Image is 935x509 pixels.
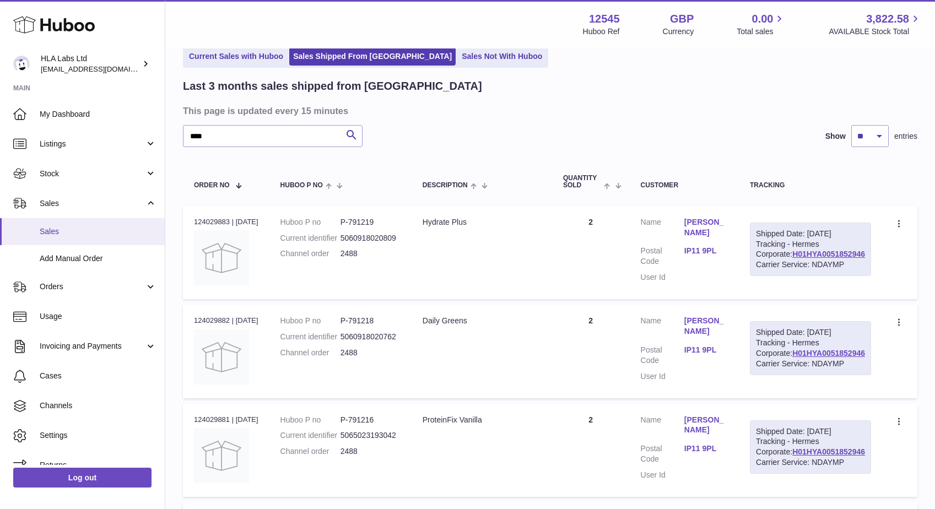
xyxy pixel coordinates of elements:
div: Carrier Service: NDAYMP [756,359,865,369]
div: Shipped Date: [DATE] [756,426,865,437]
span: Usage [40,311,156,322]
strong: 12545 [589,12,620,26]
span: Order No [194,182,230,189]
span: Settings [40,430,156,441]
dd: 5060918020762 [341,332,401,342]
span: Orders [40,281,145,292]
dd: 2488 [341,348,401,358]
dd: 2488 [341,248,401,259]
div: Carrier Service: NDAYMP [756,259,865,270]
div: Tracking - Hermes Corporate: [750,420,871,474]
dt: User Id [641,371,684,382]
span: Sales [40,198,145,209]
a: Sales Not With Huboo [458,47,546,66]
dd: P-791218 [341,316,401,326]
dt: Current identifier [280,233,341,243]
img: clinton@newgendirect.com [13,56,30,72]
td: 2 [552,206,630,299]
dt: Current identifier [280,430,341,441]
span: Cases [40,371,156,381]
span: Total sales [737,26,786,37]
span: [EMAIL_ADDRESS][DOMAIN_NAME] [41,64,162,73]
div: Daily Greens [423,316,541,326]
div: 124029881 | [DATE] [194,415,258,425]
span: Huboo P no [280,182,323,189]
label: Show [825,131,846,142]
dt: Channel order [280,446,341,457]
a: H01HYA0051852946 [792,349,865,358]
div: 124029882 | [DATE] [194,316,258,326]
span: AVAILABLE Stock Total [829,26,922,37]
a: H01HYA0051852946 [792,447,865,456]
h3: This page is updated every 15 minutes [183,105,915,117]
img: no-photo.jpg [194,329,249,385]
td: 2 [552,305,630,398]
span: My Dashboard [40,109,156,120]
dt: Name [641,316,684,339]
span: entries [894,131,917,142]
span: 3,822.58 [866,12,909,26]
div: Tracking - Hermes Corporate: [750,223,871,277]
a: [PERSON_NAME] [684,316,728,337]
dt: Name [641,217,684,241]
div: HLA Labs Ltd [41,53,140,74]
dt: Huboo P no [280,415,341,425]
a: Log out [13,468,152,488]
span: Description [423,182,468,189]
div: Hydrate Plus [423,217,541,228]
span: Channels [40,400,156,411]
a: Sales Shipped From [GEOGRAPHIC_DATA] [289,47,456,66]
div: ProteinFix Vanilla [423,415,541,425]
span: Add Manual Order [40,253,156,264]
a: 3,822.58 AVAILABLE Stock Total [829,12,922,37]
a: [PERSON_NAME] [684,217,728,238]
span: Stock [40,169,145,179]
span: Sales [40,226,156,237]
a: IP11 9PL [684,246,728,256]
dd: 5065023193042 [341,430,401,441]
div: Shipped Date: [DATE] [756,327,865,338]
dt: Current identifier [280,332,341,342]
dd: 2488 [341,446,401,457]
strong: GBP [670,12,694,26]
img: no-photo.jpg [194,428,249,483]
span: 0.00 [752,12,774,26]
td: 2 [552,404,630,497]
dt: Channel order [280,348,341,358]
span: Invoicing and Payments [40,341,145,351]
a: IP11 9PL [684,443,728,454]
dd: P-791216 [341,415,401,425]
dt: Postal Code [641,443,684,464]
dt: Name [641,415,684,438]
div: 124029883 | [DATE] [194,217,258,227]
a: IP11 9PL [684,345,728,355]
span: Listings [40,139,145,149]
dd: P-791219 [341,217,401,228]
dt: User Id [641,470,684,480]
dt: Postal Code [641,345,684,366]
span: Returns [40,460,156,470]
div: Customer [641,182,728,189]
dt: User Id [641,272,684,283]
dt: Channel order [280,248,341,259]
div: Carrier Service: NDAYMP [756,457,865,468]
dd: 5060918020809 [341,233,401,243]
dt: Postal Code [641,246,684,267]
div: Tracking - Hermes Corporate: [750,321,871,375]
a: Current Sales with Huboo [185,47,287,66]
a: [PERSON_NAME] [684,415,728,436]
div: Huboo Ref [583,26,620,37]
dt: Huboo P no [280,217,341,228]
a: H01HYA0051852946 [792,250,865,258]
span: Quantity Sold [563,175,601,189]
div: Currency [663,26,694,37]
div: Shipped Date: [DATE] [756,229,865,239]
h2: Last 3 months sales shipped from [GEOGRAPHIC_DATA] [183,79,482,94]
dt: Huboo P no [280,316,341,326]
a: 0.00 Total sales [737,12,786,37]
img: no-photo.jpg [194,230,249,285]
div: Tracking [750,182,871,189]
